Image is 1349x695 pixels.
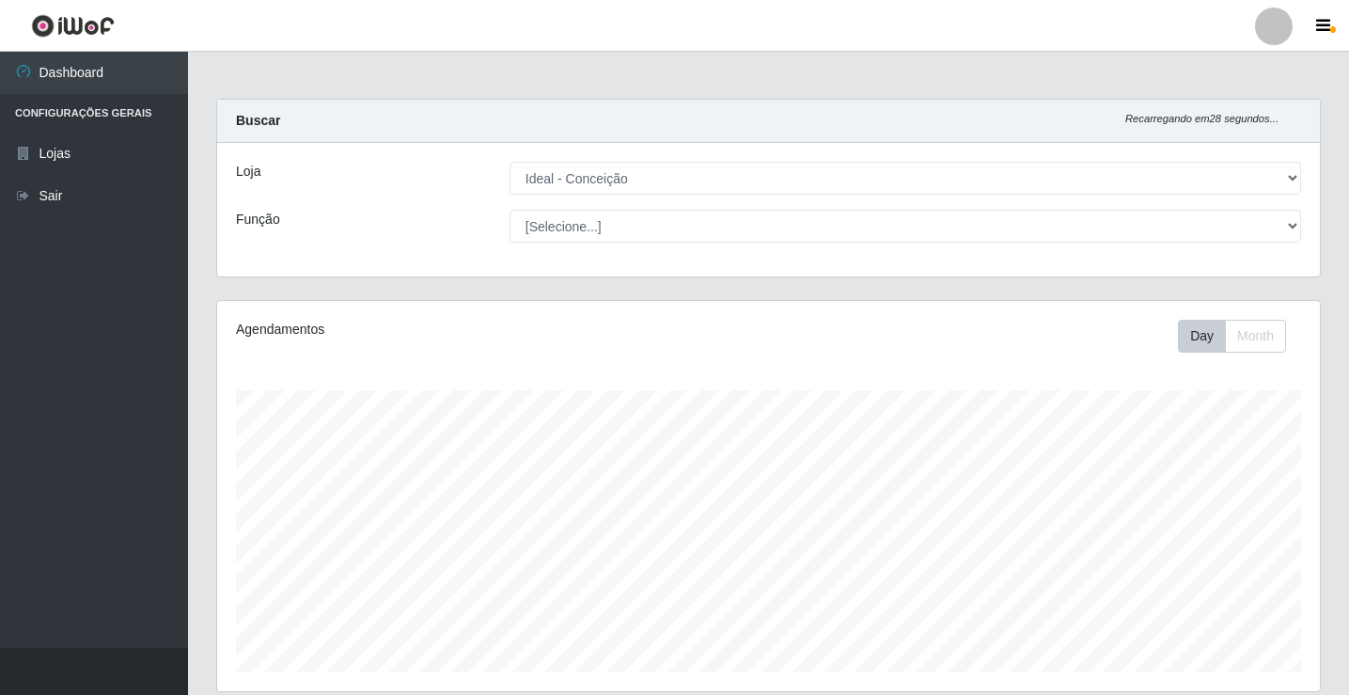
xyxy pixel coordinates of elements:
[31,14,115,38] img: CoreUI Logo
[1178,320,1301,353] div: Toolbar with button groups
[236,162,260,182] label: Loja
[1178,320,1286,353] div: First group
[236,113,280,128] strong: Buscar
[1225,320,1286,353] button: Month
[236,210,280,229] label: Função
[236,320,664,340] div: Agendamentos
[1125,113,1278,124] i: Recarregando em 28 segundos...
[1178,320,1226,353] button: Day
